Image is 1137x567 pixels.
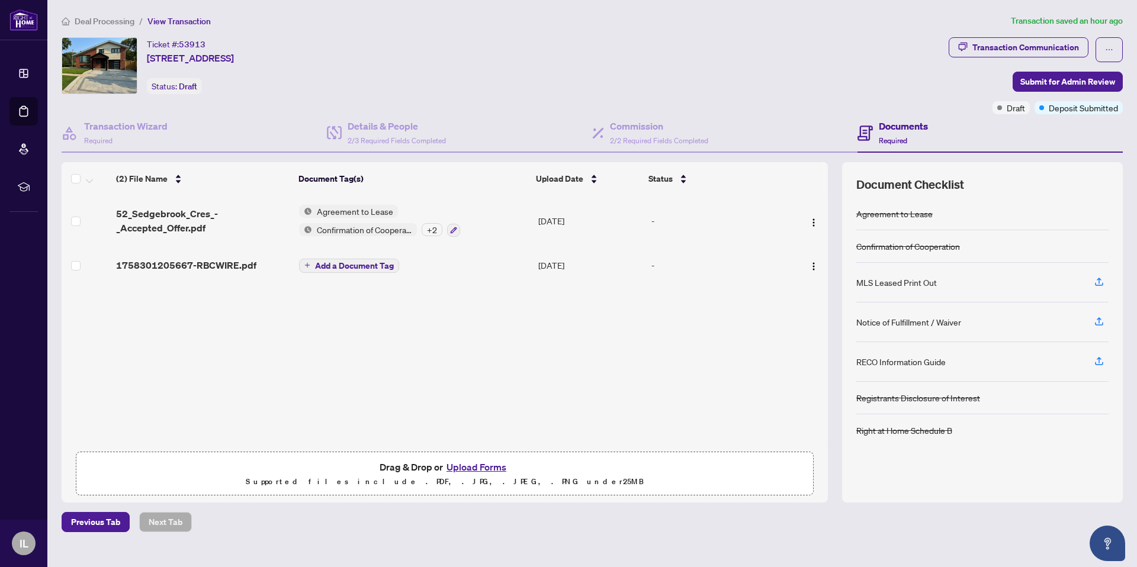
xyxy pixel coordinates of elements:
[62,38,137,94] img: IMG-W12386801_1.jpg
[422,223,442,236] div: + 2
[856,391,980,404] div: Registrants Disclosure of Interest
[62,512,130,532] button: Previous Tab
[949,37,1088,57] button: Transaction Communication
[804,256,823,275] button: Logo
[380,459,510,475] span: Drag & Drop or
[348,136,446,145] span: 2/3 Required Fields Completed
[856,424,952,437] div: Right at Home Schedule B
[299,259,399,273] button: Add a Document Tag
[299,223,312,236] img: Status Icon
[299,205,460,237] button: Status IconAgreement to LeaseStatus IconConfirmation of Cooperation+2
[111,162,294,195] th: (2) File Name
[9,9,38,31] img: logo
[116,172,168,185] span: (2) File Name
[71,513,120,531] span: Previous Tab
[147,16,211,27] span: View Transaction
[179,81,197,92] span: Draft
[147,37,205,51] div: Ticket #:
[84,119,168,133] h4: Transaction Wizard
[534,195,647,246] td: [DATE]
[879,119,928,133] h4: Documents
[809,262,818,271] img: Logo
[879,136,907,145] span: Required
[804,211,823,230] button: Logo
[972,38,1079,57] div: Transaction Communication
[1049,101,1118,114] span: Deposit Submitted
[84,136,113,145] span: Required
[648,172,673,185] span: Status
[1105,46,1113,54] span: ellipsis
[179,39,205,50] span: 53913
[856,355,946,368] div: RECO Information Guide
[312,205,398,218] span: Agreement to Lease
[1007,101,1025,114] span: Draft
[315,262,394,270] span: Add a Document Tag
[531,162,644,195] th: Upload Date
[1090,526,1125,561] button: Open asap
[75,16,134,27] span: Deal Processing
[147,51,234,65] span: [STREET_ADDRESS]
[294,162,531,195] th: Document Tag(s)
[610,119,708,133] h4: Commission
[651,259,783,272] div: -
[1013,72,1123,92] button: Submit for Admin Review
[76,452,813,496] span: Drag & Drop orUpload FormsSupported files include .PDF, .JPG, .JPEG, .PNG under25MB
[147,78,202,94] div: Status:
[651,214,783,227] div: -
[299,205,312,218] img: Status Icon
[856,207,933,220] div: Agreement to Lease
[20,535,28,552] span: IL
[62,17,70,25] span: home
[443,459,510,475] button: Upload Forms
[312,223,417,236] span: Confirmation of Cooperation
[116,207,290,235] span: 52_Sedgebrook_Cres_-_Accepted_Offer.pdf
[1020,72,1115,91] span: Submit for Admin Review
[83,475,806,489] p: Supported files include .PDF, .JPG, .JPEG, .PNG under 25 MB
[116,258,256,272] span: 1758301205667-RBCWIRE.pdf
[536,172,583,185] span: Upload Date
[856,176,964,193] span: Document Checklist
[299,257,399,273] button: Add a Document Tag
[534,246,647,284] td: [DATE]
[856,315,961,328] div: Notice of Fulfillment / Waiver
[348,119,446,133] h4: Details & People
[139,512,192,532] button: Next Tab
[139,14,143,28] li: /
[1011,14,1123,28] article: Transaction saved an hour ago
[644,162,785,195] th: Status
[809,218,818,227] img: Logo
[856,276,937,289] div: MLS Leased Print Out
[610,136,708,145] span: 2/2 Required Fields Completed
[856,240,960,253] div: Confirmation of Cooperation
[304,262,310,268] span: plus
